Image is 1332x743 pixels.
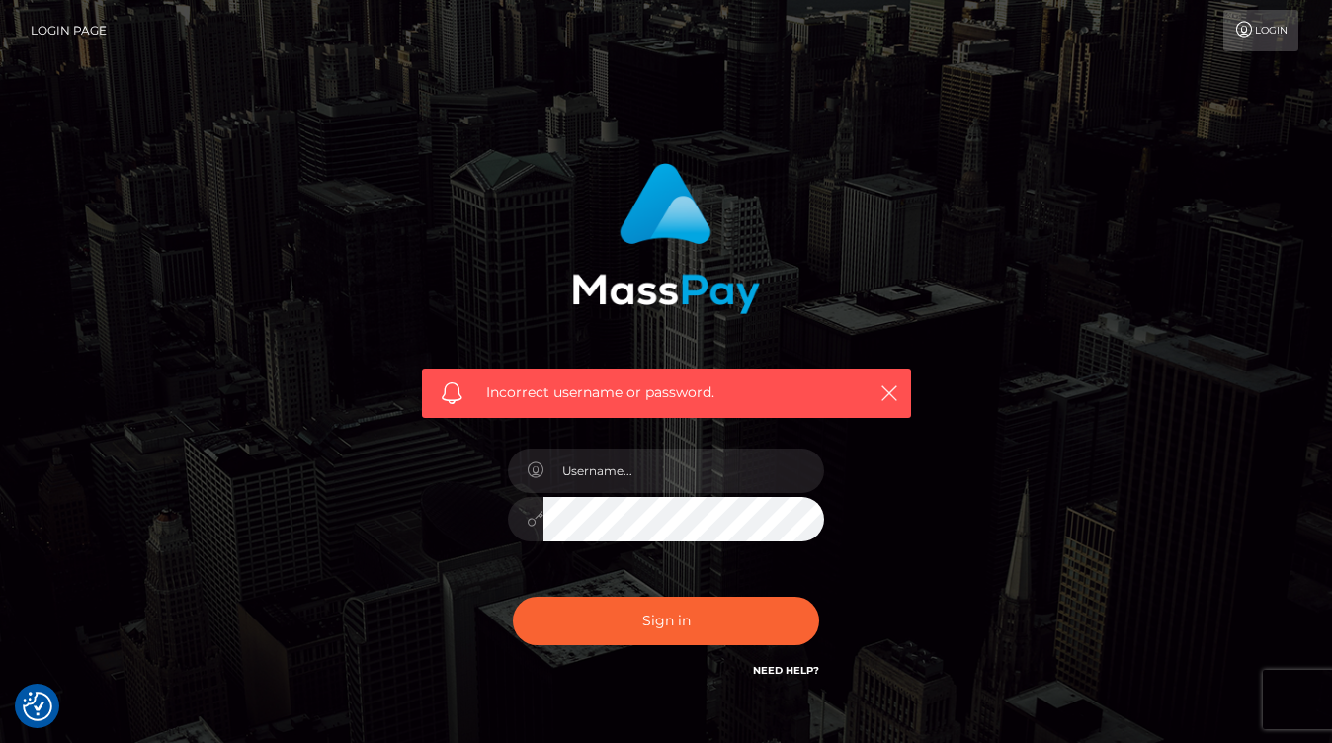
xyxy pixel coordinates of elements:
a: Need Help? [753,664,819,677]
input: Username... [543,449,824,493]
span: Incorrect username or password. [486,382,847,403]
a: Login [1223,10,1298,51]
img: Revisit consent button [23,692,52,721]
img: MassPay Login [572,163,760,314]
button: Sign in [513,597,819,645]
button: Consent Preferences [23,692,52,721]
a: Login Page [31,10,107,51]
